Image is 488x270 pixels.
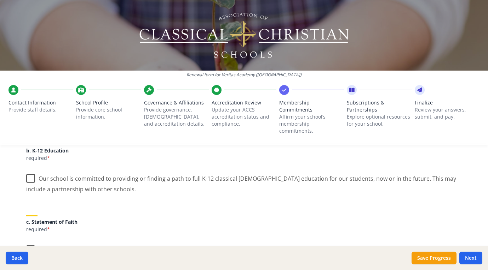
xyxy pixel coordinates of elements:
span: Contact Information [8,99,73,106]
p: Review your answers, submit, and pay. [415,106,480,120]
h5: b. K-12 Education [26,148,462,153]
span: Governance & Affiliations [144,99,209,106]
span: School Profile [76,99,141,106]
p: Provide governance, [DEMOGRAPHIC_DATA], and accreditation details. [144,106,209,127]
span: Subscriptions & Partnerships [347,99,412,113]
p: Provide staff details. [8,106,73,113]
p: required [26,226,462,233]
span: Membership Commitments [279,99,344,113]
label: Our school is committed to providing or finding a path to full K-12 classical [DEMOGRAPHIC_DATA] ... [26,169,462,193]
p: Update your ACCS accreditation status and compliance. [212,106,276,127]
img: Logo [138,11,350,60]
button: Next [459,252,482,264]
button: Save Progress [412,252,457,264]
h5: c. Statement of Faith [26,219,462,224]
span: Finalize [415,99,480,106]
p: required [26,155,462,162]
span: Accreditation Review [212,99,276,106]
label: Our school agrees with the ACCS Statement of Faith. [26,241,178,256]
p: Explore optional resources for your school. [347,113,412,127]
p: Provide core school information. [76,106,141,120]
button: Back [6,252,28,264]
p: Affirm your school’s membership commitments. [279,113,344,134]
